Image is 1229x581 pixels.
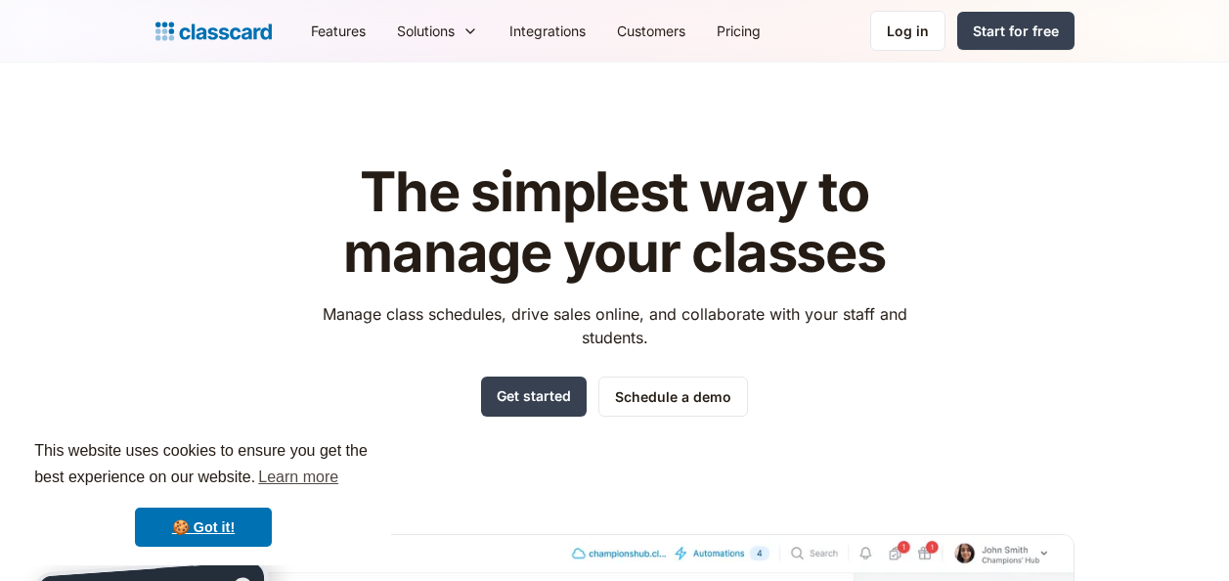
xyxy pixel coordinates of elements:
[34,439,373,492] span: This website uses cookies to ensure you get the best experience on our website.
[304,302,925,349] p: Manage class schedules, drive sales online, and collaborate with your staff and students.
[255,463,341,492] a: learn more about cookies
[381,9,494,53] div: Solutions
[957,12,1075,50] a: Start for free
[135,508,272,547] a: dismiss cookie message
[304,162,925,283] h1: The simplest way to manage your classes
[16,421,391,565] div: cookieconsent
[701,9,776,53] a: Pricing
[870,11,945,51] a: Log in
[598,377,748,417] a: Schedule a demo
[481,377,587,417] a: Get started
[887,21,929,41] div: Log in
[155,18,272,45] a: home
[295,9,381,53] a: Features
[601,9,701,53] a: Customers
[397,21,455,41] div: Solutions
[973,21,1059,41] div: Start for free
[494,9,601,53] a: Integrations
